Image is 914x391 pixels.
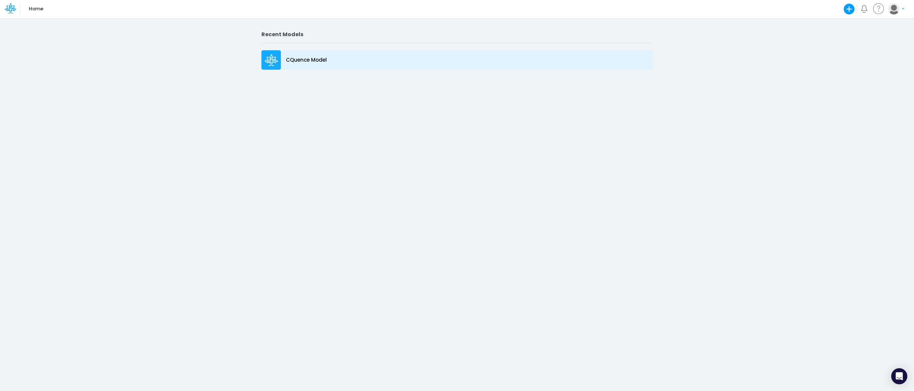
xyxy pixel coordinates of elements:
a: CQuence Model [261,49,653,71]
p: CQuence Model [286,56,327,64]
p: Home [29,5,43,13]
div: Open Intercom Messenger [891,368,907,384]
h2: Recent Models [261,31,653,38]
a: Notifications [860,5,868,13]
